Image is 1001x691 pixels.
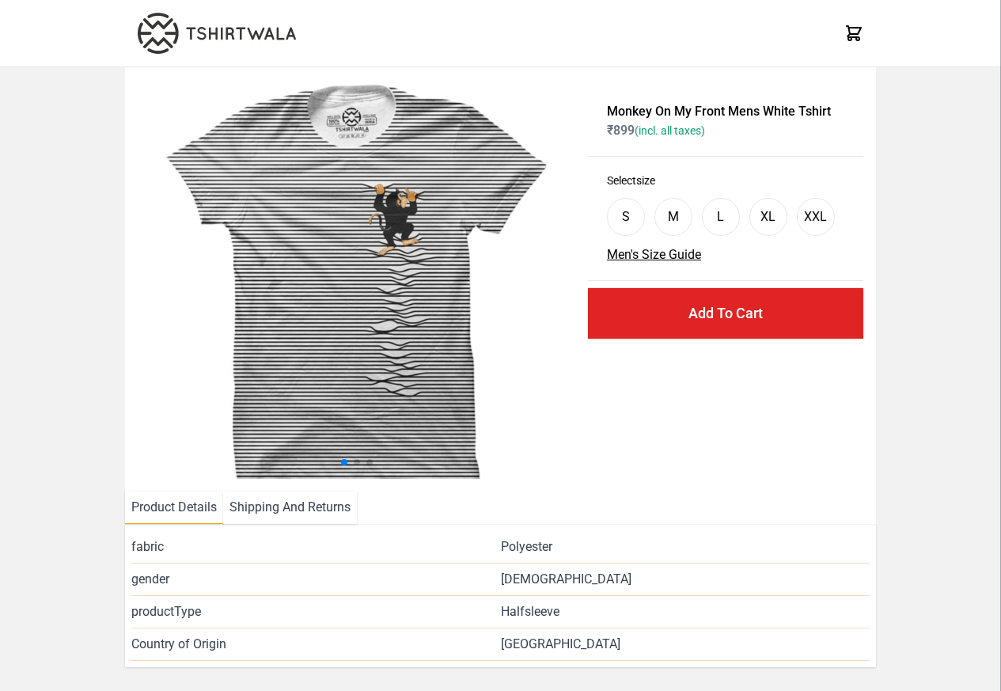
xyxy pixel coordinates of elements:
[760,207,775,226] div: XL
[607,123,705,138] span: ₹ 899
[501,635,870,654] span: [GEOGRAPHIC_DATA]
[717,207,724,226] div: L
[607,173,844,188] h3: Select size
[131,602,500,621] span: productType
[131,635,500,654] span: Country of Origin
[138,13,296,54] img: TW-LOGO-400-104.png
[804,207,827,226] div: XXL
[131,537,500,556] span: fabric
[501,602,559,621] span: Halfsleeve
[501,537,552,556] span: Polyester
[668,207,679,226] div: M
[635,124,705,137] span: (incl. all taxes)
[607,245,701,264] button: Men's Size Guide
[501,570,631,589] span: [DEMOGRAPHIC_DATA]
[223,492,357,524] li: Shipping And Returns
[138,80,575,479] img: monkey-climbing.jpg
[125,492,223,524] li: Product Details
[607,102,844,121] h1: Monkey On My Front Mens White Tshirt
[131,570,500,589] span: gender
[588,288,863,339] button: Add To Cart
[622,207,630,226] div: S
